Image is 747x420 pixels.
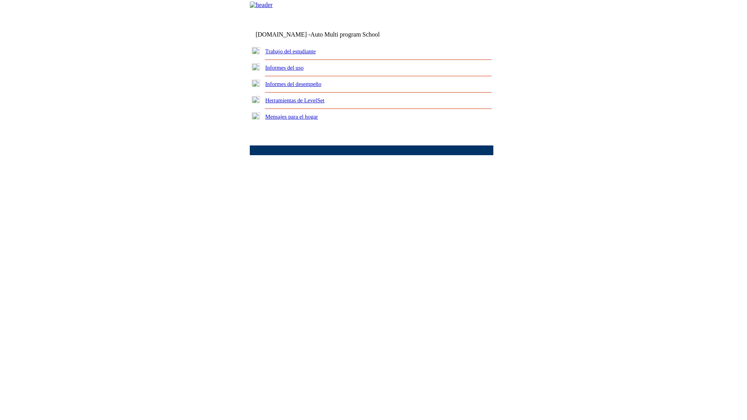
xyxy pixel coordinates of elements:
td: [DOMAIN_NAME] - [256,31,399,38]
img: plus.gif [252,47,260,54]
a: Informes del desempeño [265,81,321,87]
img: plus.gif [252,80,260,87]
img: plus.gif [252,96,260,103]
img: header [250,2,273,9]
img: plus.gif [252,112,260,119]
a: Mensajes para el hogar [265,114,318,120]
nobr: Auto Multi program School [310,31,380,38]
a: Informes del uso [265,65,304,71]
a: Herramientas de LevelSet [265,97,324,103]
img: plus.gif [252,63,260,70]
a: Trabajo del estudiante [265,48,316,54]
